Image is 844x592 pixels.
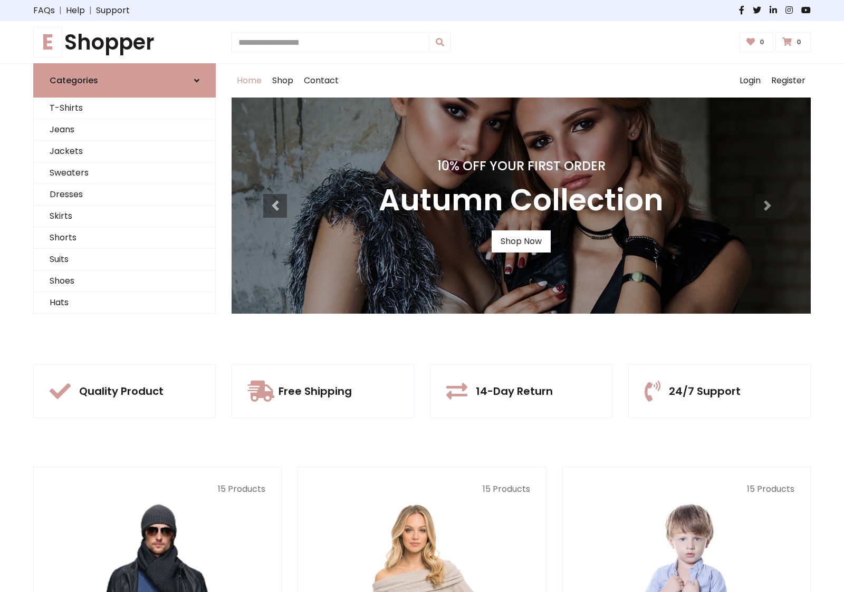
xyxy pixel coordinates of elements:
a: T-Shirts [34,98,215,119]
a: Register [766,64,811,98]
h5: 14-Day Return [476,385,553,397]
a: Jackets [34,141,215,162]
h4: 10% Off Your First Order [379,159,664,174]
a: 0 [740,32,774,52]
a: Shop [267,64,299,98]
span: E [33,27,62,57]
p: 15 Products [314,483,530,496]
p: 15 Products [50,483,265,496]
span: 0 [794,37,804,47]
p: 15 Products [579,483,794,496]
a: Categories [33,63,216,98]
a: Shorts [34,227,215,249]
h5: Quality Product [79,385,164,397]
a: Home [232,64,267,98]
span: | [55,4,66,17]
h5: Free Shipping [279,385,352,397]
span: | [85,4,96,17]
a: Hats [34,292,215,314]
a: Contact [299,64,344,98]
a: Help [66,4,85,17]
h1: Shopper [33,30,216,55]
a: FAQs [33,4,55,17]
a: Shop Now [492,230,551,253]
a: Sweaters [34,162,215,184]
a: Dresses [34,184,215,206]
h3: Autumn Collection [379,182,664,218]
a: EShopper [33,30,216,55]
h6: Categories [50,75,98,85]
h5: 24/7 Support [669,385,741,397]
a: Login [734,64,766,98]
span: 0 [757,37,767,47]
a: Support [96,4,130,17]
a: Skirts [34,206,215,227]
a: Suits [34,249,215,270]
a: Shoes [34,270,215,292]
a: Jeans [34,119,215,141]
a: 0 [775,32,811,52]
